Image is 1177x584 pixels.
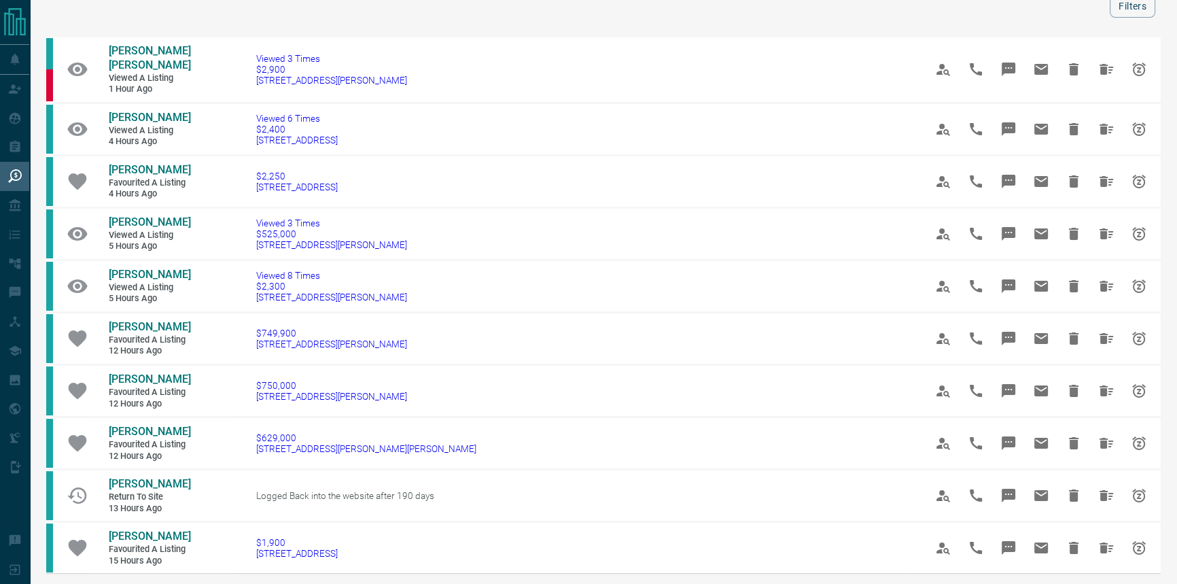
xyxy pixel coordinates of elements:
span: [PERSON_NAME] [109,477,191,490]
span: Call [960,270,992,303]
span: Viewed a Listing [109,73,190,84]
a: [PERSON_NAME] [109,320,190,334]
span: Snooze [1123,270,1155,303]
span: Favourited a Listing [109,544,190,555]
span: Snooze [1123,113,1155,145]
span: [PERSON_NAME] [109,216,191,228]
span: [PERSON_NAME] [109,163,191,176]
span: View Profile [927,165,960,198]
span: Hide All from Gamze Dogan [1090,165,1123,198]
span: Snooze [1123,53,1155,86]
span: View Profile [927,218,960,250]
a: Viewed 3 Times$2,900[STREET_ADDRESS][PERSON_NAME] [256,53,407,86]
span: Hide [1057,375,1090,407]
span: Viewed a Listing [109,230,190,241]
span: Email [1025,322,1057,355]
a: $1,900[STREET_ADDRESS] [256,537,338,559]
span: Favourited a Listing [109,387,190,398]
span: Email [1025,165,1057,198]
span: Hide [1057,532,1090,564]
span: Message [992,532,1025,564]
span: Snooze [1123,322,1155,355]
span: Message [992,322,1025,355]
div: condos.ca [46,419,53,468]
div: property.ca [46,69,53,101]
span: 5 hours ago [109,241,190,252]
span: $629,000 [256,432,476,443]
span: Hide [1057,165,1090,198]
span: 12 hours ago [109,398,190,410]
span: Hide All from Vivienne Powers [1090,218,1123,250]
span: View Profile [927,322,960,355]
span: [STREET_ADDRESS][PERSON_NAME] [256,239,407,250]
span: [STREET_ADDRESS][PERSON_NAME] [256,292,407,303]
span: Snooze [1123,375,1155,407]
span: Hide All from Idil Aden [1090,532,1123,564]
a: [PERSON_NAME] [109,111,190,125]
span: Hide [1057,218,1090,250]
span: [STREET_ADDRESS][PERSON_NAME][PERSON_NAME] [256,443,476,454]
span: Favourited a Listing [109,439,190,451]
span: [PERSON_NAME] [PERSON_NAME] [109,44,191,71]
span: Call [960,113,992,145]
span: $2,250 [256,171,338,182]
span: 4 hours ago [109,136,190,148]
span: Snooze [1123,479,1155,512]
span: Call [960,375,992,407]
span: Viewed a Listing [109,125,190,137]
span: Email [1025,53,1057,86]
div: condos.ca [46,209,53,258]
span: Email [1025,532,1057,564]
span: Email [1025,218,1057,250]
span: $749,900 [256,328,407,339]
span: Call [960,532,992,564]
span: 5 hours ago [109,293,190,305]
span: Message [992,113,1025,145]
a: Viewed 8 Times$2,300[STREET_ADDRESS][PERSON_NAME] [256,270,407,303]
span: Snooze [1123,532,1155,564]
span: $750,000 [256,380,407,391]
span: Return to Site [109,492,190,503]
span: [STREET_ADDRESS][PERSON_NAME] [256,339,407,349]
span: Hide [1057,479,1090,512]
a: [PERSON_NAME] [109,268,190,282]
span: Email [1025,375,1057,407]
span: View Profile [927,113,960,145]
span: Message [992,427,1025,460]
span: Hide All from Svetlana Stamatovska [1090,322,1123,355]
div: condos.ca [46,366,53,415]
span: 1 hour ago [109,84,190,95]
div: condos.ca [46,523,53,572]
span: Hide All from Svetlana Stamatovska [1090,375,1123,407]
span: Viewed 3 Times [256,218,407,228]
span: Favourited a Listing [109,334,190,346]
div: condos.ca [46,314,53,363]
span: Hide [1057,322,1090,355]
span: Logged Back into the website after 190 days [256,490,434,501]
span: Snooze [1123,427,1155,460]
a: [PERSON_NAME] [109,373,190,387]
a: Viewed 3 Times$525,000[STREET_ADDRESS][PERSON_NAME] [256,218,407,250]
span: Call [960,427,992,460]
a: [PERSON_NAME] [109,477,190,492]
span: Viewed 6 Times [256,113,338,124]
span: 12 hours ago [109,451,190,462]
span: Viewed 3 Times [256,53,407,64]
a: $629,000[STREET_ADDRESS][PERSON_NAME][PERSON_NAME] [256,432,476,454]
span: Call [960,322,992,355]
span: 4 hours ago [109,188,190,200]
div: condos.ca [46,262,53,311]
span: Message [992,375,1025,407]
span: Call [960,165,992,198]
div: condos.ca [46,38,53,69]
a: [PERSON_NAME] [109,530,190,544]
a: [PERSON_NAME] [PERSON_NAME] [109,44,190,73]
span: View Profile [927,532,960,564]
span: $1,900 [256,537,338,548]
span: Viewed a Listing [109,282,190,294]
span: Email [1025,113,1057,145]
a: $750,000[STREET_ADDRESS][PERSON_NAME] [256,380,407,402]
span: 15 hours ago [109,555,190,567]
span: Snooze [1123,165,1155,198]
span: $525,000 [256,228,407,239]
